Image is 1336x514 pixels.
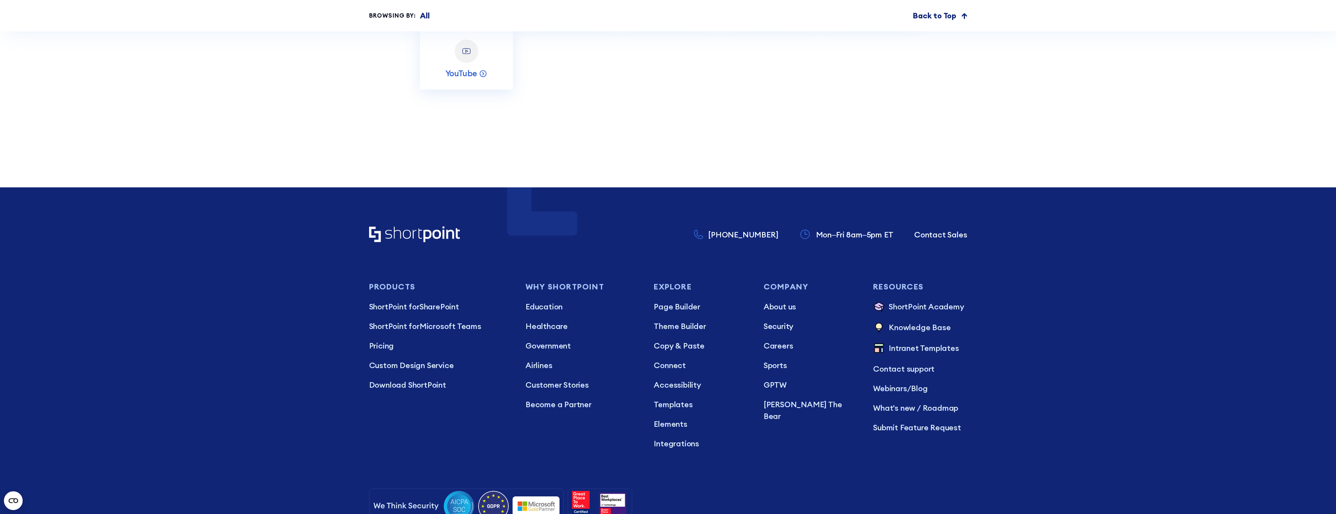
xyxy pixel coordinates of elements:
[654,359,748,371] a: Connect
[764,320,857,332] a: Security
[525,340,638,352] a: Government
[525,320,638,332] a: Healthcare
[420,29,513,90] a: YouTubeYouTube
[764,282,857,291] h3: Company
[873,383,907,393] a: Webinars
[764,379,857,391] a: GPTW
[369,226,460,243] a: Home
[889,322,950,334] p: Knowledge Base
[889,342,959,355] p: Intranet Templates
[420,10,429,22] p: All
[4,491,23,510] button: Open CMP widget
[525,399,638,410] a: Become a Partner
[369,11,416,20] div: Browsing by:
[873,301,967,314] a: ShortPoint Academy
[873,363,967,375] a: Contact support
[461,45,472,57] img: YouTube
[708,229,778,241] p: [PHONE_NUMBER]
[369,301,510,313] p: SharePoint
[654,301,748,313] a: Page Builder
[369,321,420,331] span: ShortPoint for
[873,383,967,394] p: /
[369,301,510,313] a: ShortPoint forSharePoint
[654,320,748,332] a: Theme Builder
[369,379,510,391] a: Download ShortPoint
[445,68,477,79] p: YouTube
[525,379,638,391] a: Customer Stories
[654,399,748,410] a: Templates
[816,229,893,241] p: Mon–Fri 8am–5pm ET
[654,282,748,291] h3: Explore
[764,340,857,352] a: Careers
[873,322,967,334] a: Knowledge Base
[525,282,638,291] h3: Why Shortpoint
[1195,423,1336,514] iframe: Chat Widget
[914,229,967,241] a: Contact Sales
[889,301,964,314] p: ShortPoint Academy
[654,438,748,449] a: Integrations
[369,359,510,371] a: Custom Design Service
[369,320,510,332] a: ShortPoint forMicrosoft Teams
[764,301,857,313] a: About us
[525,359,638,371] a: Airlines
[873,422,967,433] a: Submit Feature Request
[369,340,510,352] a: Pricing
[873,282,967,291] h3: Resources
[654,418,748,430] a: Elements
[694,229,778,241] a: [PHONE_NUMBER]
[369,320,510,332] p: Microsoft Teams
[764,359,857,371] a: Sports
[369,282,510,291] h3: Products
[873,342,967,355] a: Intranet Templates
[913,10,956,22] p: Back to Top
[911,383,927,393] a: Blog
[525,301,638,313] a: Education
[913,10,967,22] a: Back to Top
[654,379,748,391] a: Accessibility
[873,402,967,414] a: What's new / Roadmap
[764,399,857,422] a: [PERSON_NAME] The Bear
[654,340,748,352] a: Copy & Paste
[369,302,420,311] span: ShortPoint for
